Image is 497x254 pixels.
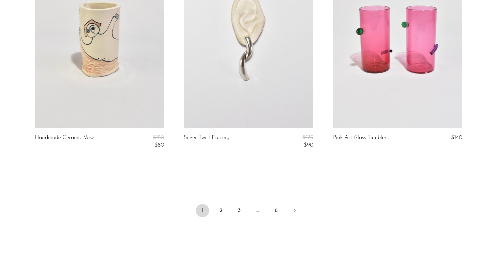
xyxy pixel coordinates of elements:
span: 1 [196,204,209,217]
a: Next [288,204,301,219]
span: $150 [153,135,164,140]
a: 6 [270,204,283,217]
span: $175 [303,135,313,140]
span: $140 [451,135,462,140]
a: 2 [214,204,227,217]
span: … [251,204,264,217]
a: Silver Twist Earrings [184,135,231,148]
a: Pink Art Glass Tumblers [333,135,389,141]
a: Handmade Ceramic Vase [35,135,94,148]
span: $80 [154,142,164,148]
a: 3 [233,204,246,217]
span: $90 [304,142,313,148]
